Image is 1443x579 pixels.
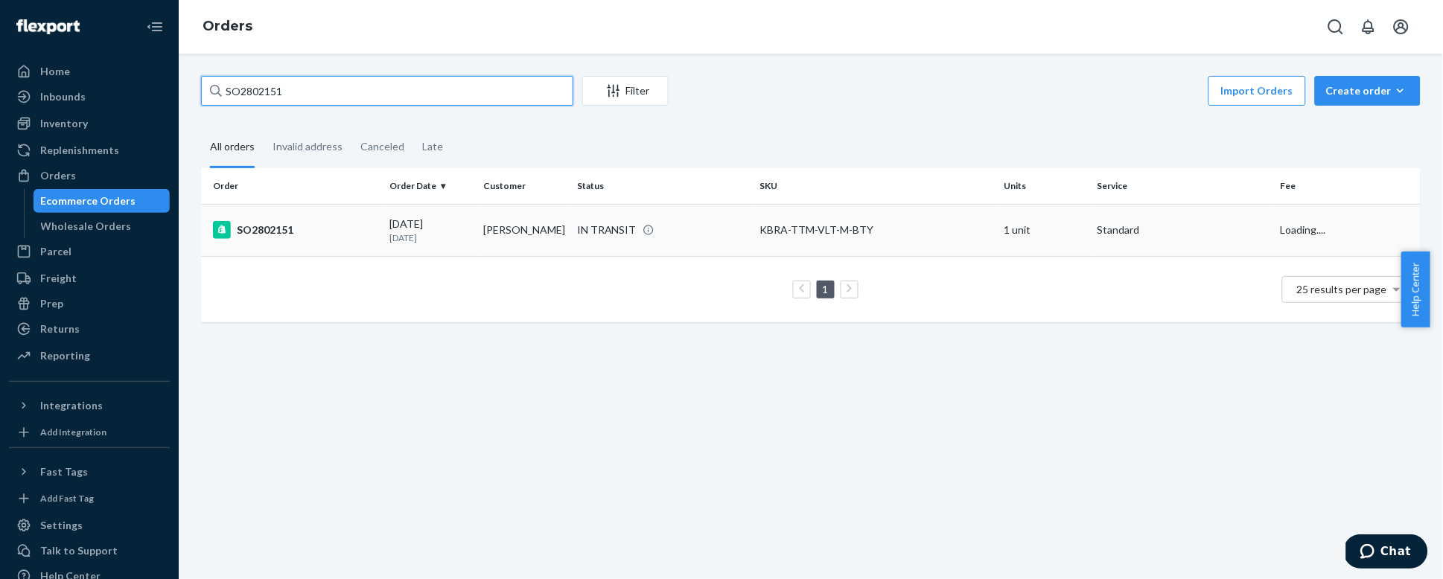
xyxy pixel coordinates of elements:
[40,543,118,558] div: Talk to Support
[477,204,571,256] td: [PERSON_NAME]
[1386,12,1416,42] button: Open account menu
[9,266,170,290] a: Freight
[9,112,170,135] a: Inventory
[40,244,71,259] div: Parcel
[41,193,136,208] div: Ecommerce Orders
[40,271,77,286] div: Freight
[1098,223,1269,237] p: Standard
[422,127,443,166] div: Late
[577,223,637,237] div: IN TRANSIT
[16,19,80,34] img: Flexport logo
[1208,76,1306,106] button: Import Orders
[1346,534,1428,572] iframe: Opens a widget where you can chat to one of our agents
[34,214,171,238] a: Wholesale Orders
[998,168,1092,204] th: Units
[1315,76,1421,106] button: Create order
[390,231,472,244] p: [DATE]
[1274,168,1421,204] th: Fee
[1297,283,1387,295] span: 25 results per page
[1401,252,1430,327] button: Help Center
[9,85,170,109] a: Inbounds
[998,204,1092,256] td: 1 unit
[9,394,170,418] button: Integrations
[1321,12,1351,42] button: Open Search Box
[754,168,998,204] th: SKU
[820,283,832,295] a: Page 1 is your current page
[9,60,170,83] a: Home
[384,168,478,204] th: Order Date
[9,164,170,188] a: Orders
[213,221,378,239] div: SO2802151
[40,492,94,505] div: Add Fast Tag
[40,426,106,438] div: Add Integration
[9,490,170,508] a: Add Fast Tag
[760,223,993,237] div: KBRA-TTM-VLT-M-BTY
[140,12,170,42] button: Close Navigation
[201,76,573,106] input: Search orders
[9,344,170,368] a: Reporting
[273,127,343,166] div: Invalid address
[40,518,83,533] div: Settings
[40,143,119,158] div: Replenishments
[40,322,80,336] div: Returns
[571,168,754,204] th: Status
[9,292,170,316] a: Prep
[9,423,170,441] a: Add Integration
[9,514,170,537] a: Settings
[40,296,63,311] div: Prep
[390,217,472,244] div: [DATE]
[1092,168,1275,204] th: Service
[210,127,255,168] div: All orders
[360,127,404,166] div: Canceled
[40,64,70,79] div: Home
[40,398,103,413] div: Integrations
[201,168,384,204] th: Order
[9,460,170,484] button: Fast Tags
[40,464,88,479] div: Fast Tags
[9,539,170,563] button: Talk to Support
[41,219,132,234] div: Wholesale Orders
[9,240,170,263] a: Parcel
[1326,83,1409,98] div: Create order
[1354,12,1383,42] button: Open notifications
[40,348,90,363] div: Reporting
[1274,204,1421,256] td: Loading....
[40,116,88,131] div: Inventory
[34,189,171,213] a: Ecommerce Orders
[9,317,170,341] a: Returns
[9,138,170,162] a: Replenishments
[203,18,252,34] a: Orders
[40,168,76,183] div: Orders
[483,179,565,192] div: Customer
[582,76,669,106] button: Filter
[191,5,264,48] ol: breadcrumbs
[40,89,86,104] div: Inbounds
[583,83,668,98] div: Filter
